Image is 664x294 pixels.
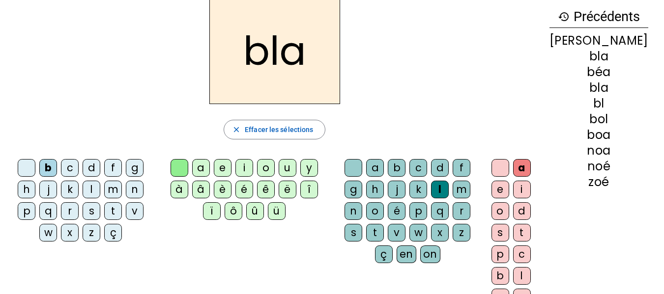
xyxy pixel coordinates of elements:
[420,245,440,263] div: on
[549,176,648,188] div: zoé
[61,159,79,177] div: c
[549,145,648,157] div: noa
[61,224,79,241] div: x
[549,98,648,109] div: bl
[235,159,253,177] div: i
[300,181,318,198] div: î
[453,202,470,220] div: r
[192,181,210,198] div: â
[409,159,427,177] div: c
[61,202,79,220] div: r
[61,181,79,198] div: k
[224,120,325,139] button: Effacer les sélections
[549,6,648,28] h3: Précédents
[375,245,393,263] div: ç
[491,267,509,285] div: b
[453,224,470,241] div: z
[513,267,531,285] div: l
[397,245,416,263] div: en
[513,159,531,177] div: a
[549,82,648,94] div: bla
[39,159,57,177] div: b
[104,159,122,177] div: f
[83,224,100,241] div: z
[409,181,427,198] div: k
[203,202,221,220] div: ï
[388,224,405,241] div: v
[126,181,144,198] div: n
[366,224,384,241] div: t
[104,224,122,241] div: ç
[18,181,35,198] div: h
[549,51,648,62] div: bla
[549,129,648,141] div: boa
[83,159,100,177] div: d
[549,66,648,78] div: béa
[126,202,144,220] div: v
[192,159,210,177] div: a
[513,181,531,198] div: i
[491,181,509,198] div: e
[513,224,531,241] div: t
[257,181,275,198] div: ê
[232,125,241,134] mat-icon: close
[491,202,509,220] div: o
[549,113,648,125] div: bol
[409,202,427,220] div: p
[171,181,188,198] div: à
[83,181,100,198] div: l
[300,159,318,177] div: y
[225,202,242,220] div: ô
[214,181,231,198] div: è
[513,202,531,220] div: d
[104,181,122,198] div: m
[558,11,570,23] mat-icon: history
[388,181,405,198] div: j
[245,124,313,135] span: Effacer les sélections
[366,202,384,220] div: o
[453,181,470,198] div: m
[366,181,384,198] div: h
[491,245,509,263] div: p
[388,202,405,220] div: é
[431,202,449,220] div: q
[39,202,57,220] div: q
[431,181,449,198] div: l
[431,159,449,177] div: d
[549,35,648,47] div: [PERSON_NAME]
[431,224,449,241] div: x
[345,181,362,198] div: g
[257,159,275,177] div: o
[214,159,231,177] div: e
[83,202,100,220] div: s
[18,202,35,220] div: p
[279,159,296,177] div: u
[246,202,264,220] div: û
[453,159,470,177] div: f
[345,224,362,241] div: s
[268,202,286,220] div: ü
[345,202,362,220] div: n
[366,159,384,177] div: a
[388,159,405,177] div: b
[39,224,57,241] div: w
[409,224,427,241] div: w
[513,245,531,263] div: c
[126,159,144,177] div: g
[39,181,57,198] div: j
[549,160,648,172] div: noé
[279,181,296,198] div: ë
[491,224,509,241] div: s
[104,202,122,220] div: t
[235,181,253,198] div: é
